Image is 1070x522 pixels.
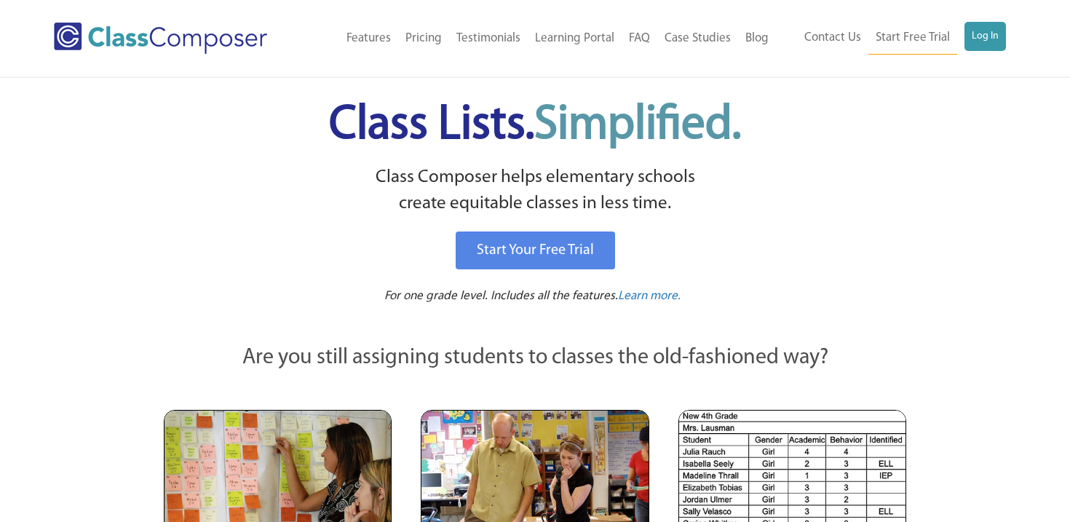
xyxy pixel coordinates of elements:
a: Pricing [398,23,449,55]
a: FAQ [622,23,657,55]
p: Are you still assigning students to classes the old-fashioned way? [164,342,906,374]
span: Simplified. [534,102,741,149]
p: Class Composer helps elementary schools create equitable classes in less time. [162,165,908,218]
img: Class Composer [54,23,267,54]
span: Learn more. [618,290,681,302]
a: Contact Us [797,22,868,54]
span: Class Lists. [329,102,741,149]
a: Learn more. [618,288,681,306]
span: For one grade level. Includes all the features. [384,290,618,302]
a: Learning Portal [528,23,622,55]
a: Case Studies [657,23,738,55]
nav: Header Menu [776,22,1006,55]
a: Log In [964,22,1006,51]
a: Features [339,23,398,55]
a: Start Your Free Trial [456,232,615,269]
a: Testimonials [449,23,528,55]
a: Blog [738,23,776,55]
a: Start Free Trial [868,22,957,55]
span: Start Your Free Trial [477,243,594,258]
nav: Header Menu [305,23,776,55]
